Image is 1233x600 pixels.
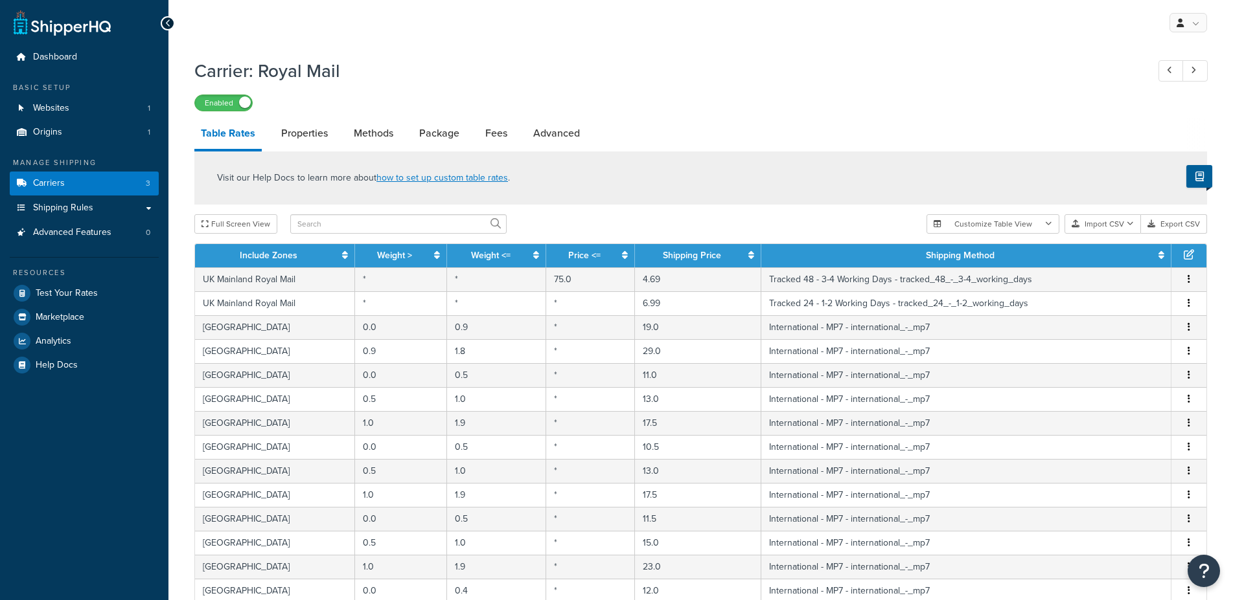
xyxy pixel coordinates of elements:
a: Dashboard [10,45,159,69]
a: Weight > [377,249,412,262]
td: 1.9 [447,411,546,435]
a: Marketplace [10,306,159,329]
td: 1.0 [447,387,546,411]
a: Shipping Rules [10,196,159,220]
td: International - MP7 - international_-_mp7 [761,507,1171,531]
button: Show Help Docs [1186,165,1212,188]
td: 17.5 [635,411,761,435]
td: [GEOGRAPHIC_DATA] [195,363,355,387]
a: Table Rates [194,118,262,151]
td: 0.0 [355,507,447,531]
li: Advanced Features [10,221,159,245]
a: Next Record [1182,60,1208,82]
td: 13.0 [635,387,761,411]
span: 3 [146,178,150,189]
div: Resources [10,267,159,278]
input: Search [290,214,507,234]
td: 11.5 [635,507,761,531]
a: Websites1 [10,96,159,120]
a: Properties [275,118,334,149]
td: 13.0 [635,459,761,483]
a: Advanced Features0 [10,221,159,245]
p: Visit our Help Docs to learn more about . [217,171,510,185]
td: 0.9 [355,339,447,363]
label: Enabled [195,95,252,111]
td: 0.0 [355,315,447,339]
a: Weight <= [471,249,511,262]
td: 1.9 [447,555,546,579]
td: 15.0 [635,531,761,555]
span: Marketplace [36,312,84,323]
td: 0.0 [355,435,447,459]
span: Analytics [36,336,71,347]
span: Shipping Rules [33,203,93,214]
span: 0 [146,227,150,238]
td: [GEOGRAPHIC_DATA] [195,435,355,459]
td: [GEOGRAPHIC_DATA] [195,411,355,435]
h1: Carrier: Royal Mail [194,58,1135,83]
button: Full Screen View [194,214,277,234]
td: 10.5 [635,435,761,459]
td: UK Mainland Royal Mail [195,267,355,291]
td: International - MP7 - international_-_mp7 [761,459,1171,483]
button: Open Resource Center [1188,555,1220,587]
span: Carriers [33,178,65,189]
span: Origins [33,127,62,138]
button: Import CSV [1065,214,1141,234]
a: Origins1 [10,120,159,144]
td: 1.8 [447,339,546,363]
a: Include Zones [240,249,297,262]
td: 0.5 [447,507,546,531]
td: [GEOGRAPHIC_DATA] [195,531,355,555]
td: International - MP7 - international_-_mp7 [761,387,1171,411]
td: 11.0 [635,363,761,387]
td: International - MP7 - international_-_mp7 [761,363,1171,387]
span: Advanced Features [33,227,111,238]
td: 23.0 [635,555,761,579]
button: Customize Table View [927,214,1059,234]
td: 6.99 [635,291,761,315]
td: [GEOGRAPHIC_DATA] [195,459,355,483]
td: 1.0 [447,459,546,483]
td: [GEOGRAPHIC_DATA] [195,507,355,531]
a: Carriers3 [10,172,159,195]
td: 1.9 [447,483,546,507]
td: International - MP7 - international_-_mp7 [761,315,1171,339]
a: Fees [479,118,514,149]
a: Methods [347,118,400,149]
a: Test Your Rates [10,282,159,305]
a: Shipping Price [663,249,721,262]
td: Tracked 24 - 1-2 Working Days - tracked_24_-_1-2_working_days [761,291,1171,315]
td: [GEOGRAPHIC_DATA] [195,339,355,363]
a: Advanced [527,118,586,149]
td: 0.5 [447,435,546,459]
span: Test Your Rates [36,288,98,299]
span: Websites [33,103,69,114]
a: Previous Record [1158,60,1184,82]
span: Dashboard [33,52,77,63]
td: UK Mainland Royal Mail [195,291,355,315]
div: Basic Setup [10,82,159,93]
td: 1.0 [355,555,447,579]
li: Websites [10,96,159,120]
a: Shipping Method [926,249,995,262]
td: International - MP7 - international_-_mp7 [761,339,1171,363]
td: International - MP7 - international_-_mp7 [761,531,1171,555]
td: International - MP7 - international_-_mp7 [761,555,1171,579]
td: 1.0 [355,411,447,435]
a: Help Docs [10,353,159,377]
td: Tracked 48 - 3-4 Working Days - tracked_48_-_3-4_working_days [761,267,1171,291]
td: 0.0 [355,363,447,387]
td: 0.5 [355,387,447,411]
td: 1.0 [355,483,447,507]
a: Package [413,118,466,149]
li: Carriers [10,172,159,195]
td: [GEOGRAPHIC_DATA] [195,555,355,579]
a: Price <= [568,249,601,262]
td: [GEOGRAPHIC_DATA] [195,387,355,411]
td: 19.0 [635,315,761,339]
a: Analytics [10,329,159,353]
td: [GEOGRAPHIC_DATA] [195,315,355,339]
